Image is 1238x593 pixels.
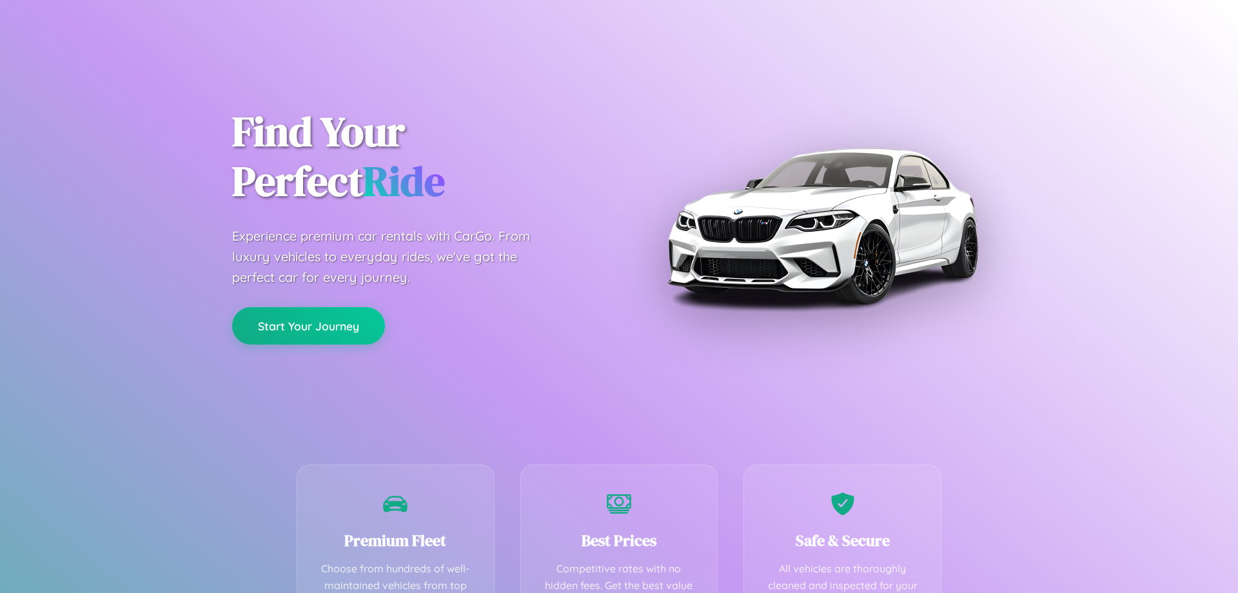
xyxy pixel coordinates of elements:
[232,107,600,206] h1: Find Your Perfect
[232,307,385,345] button: Start Your Journey
[317,530,475,551] h3: Premium Fleet
[763,530,921,551] h3: Safe & Secure
[661,65,983,387] img: Premium BMW car rental vehicle
[363,153,445,209] span: Ride
[232,226,555,288] p: Experience premium car rentals with CarGo. From luxury vehicles to everyday rides, we've got the ...
[540,530,698,551] h3: Best Prices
